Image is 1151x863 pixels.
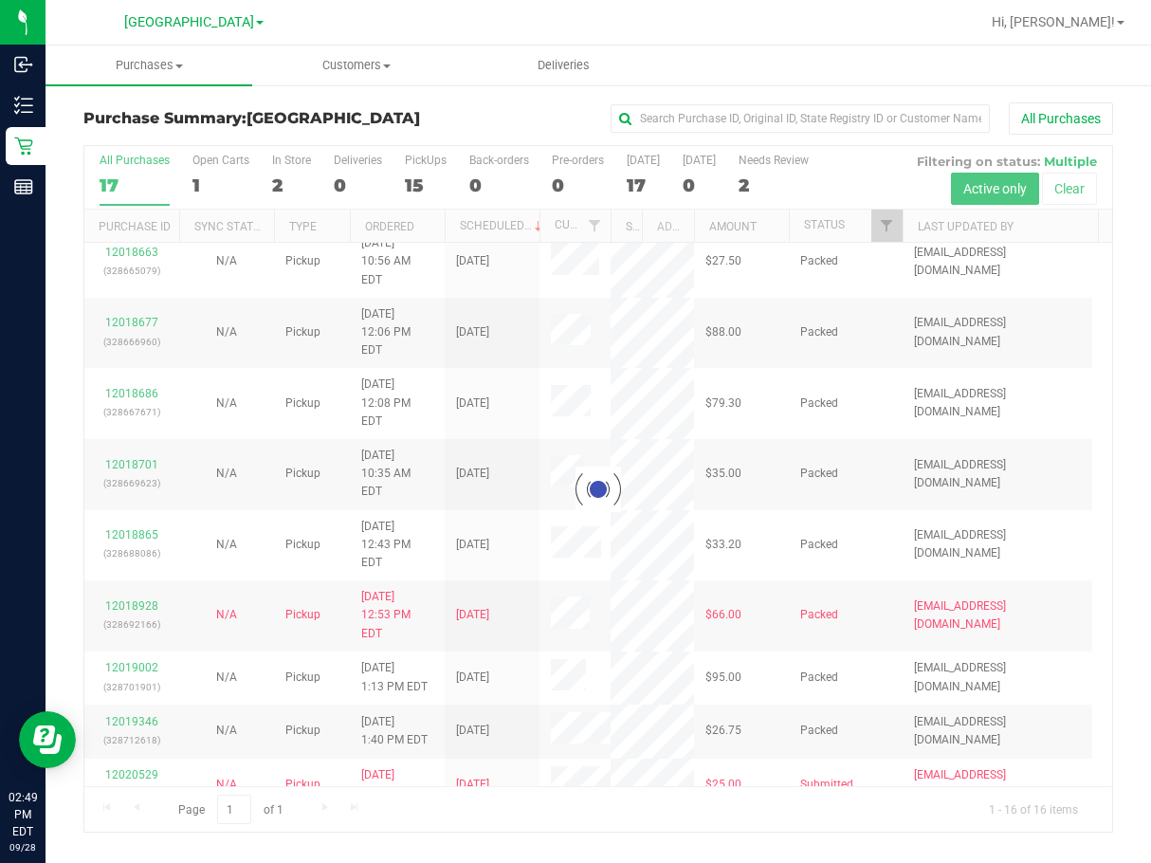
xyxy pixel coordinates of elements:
[247,109,420,127] span: [GEOGRAPHIC_DATA]
[14,55,33,74] inline-svg: Inbound
[124,14,254,30] span: [GEOGRAPHIC_DATA]
[14,96,33,115] inline-svg: Inventory
[9,840,37,854] p: 09/28
[46,57,252,74] span: Purchases
[460,46,667,85] a: Deliveries
[14,177,33,196] inline-svg: Reports
[611,104,990,133] input: Search Purchase ID, Original ID, State Registry ID or Customer Name...
[19,711,76,768] iframe: Resource center
[252,46,459,85] a: Customers
[1009,102,1113,135] button: All Purchases
[46,46,252,85] a: Purchases
[512,57,615,74] span: Deliveries
[992,14,1115,29] span: Hi, [PERSON_NAME]!
[9,789,37,840] p: 02:49 PM EDT
[14,137,33,156] inline-svg: Retail
[253,57,458,74] span: Customers
[83,110,427,127] h3: Purchase Summary:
